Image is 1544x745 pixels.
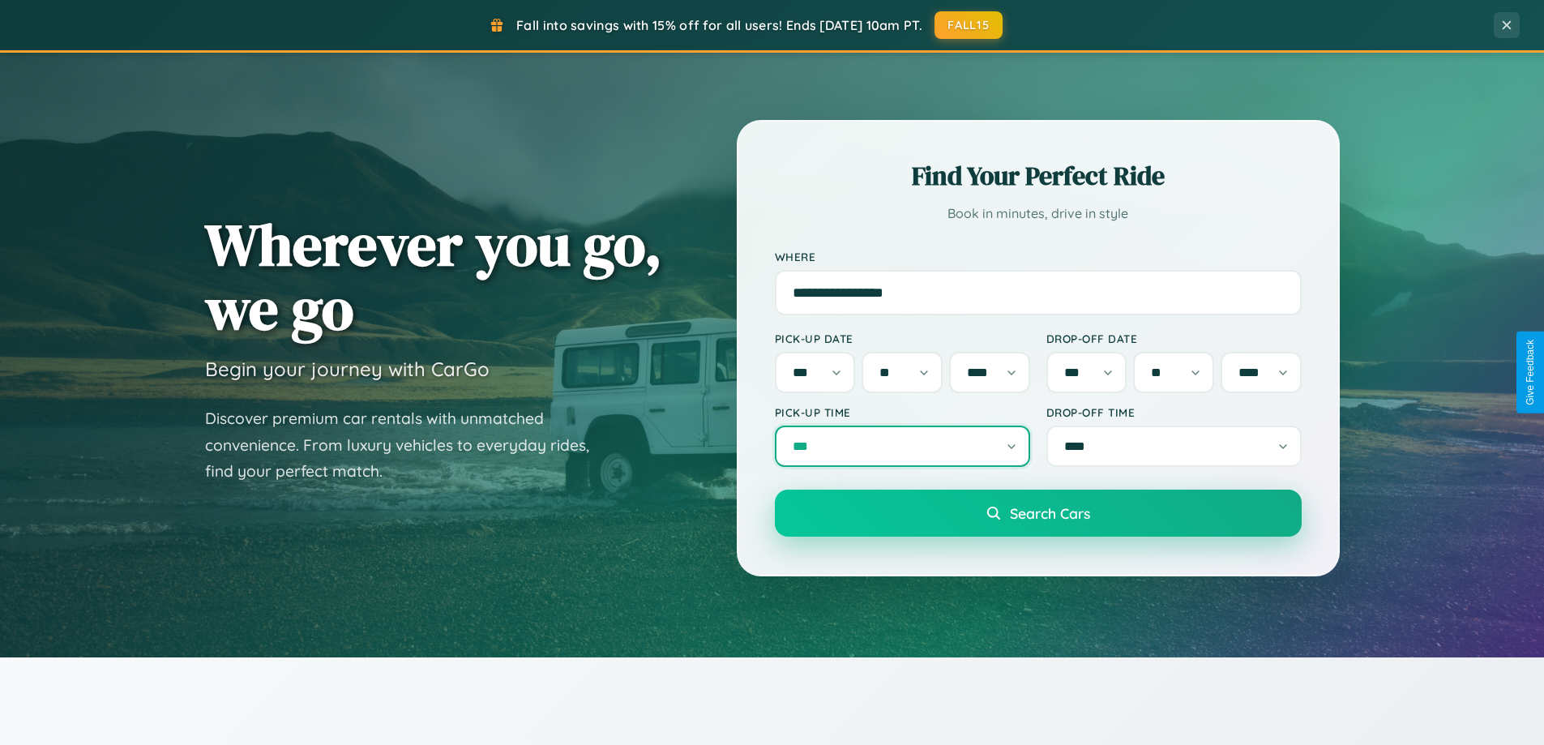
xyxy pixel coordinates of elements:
p: Book in minutes, drive in style [775,202,1302,225]
div: Give Feedback [1525,340,1536,405]
h2: Find Your Perfect Ride [775,158,1302,194]
label: Pick-up Date [775,332,1030,345]
label: Where [775,250,1302,263]
p: Discover premium car rentals with unmatched convenience. From luxury vehicles to everyday rides, ... [205,405,610,485]
span: Fall into savings with 15% off for all users! Ends [DATE] 10am PT. [516,17,922,33]
label: Drop-off Date [1046,332,1302,345]
label: Drop-off Time [1046,405,1302,419]
button: FALL15 [935,11,1003,39]
h1: Wherever you go, we go [205,212,662,340]
h3: Begin your journey with CarGo [205,357,490,381]
label: Pick-up Time [775,405,1030,419]
button: Search Cars [775,490,1302,537]
span: Search Cars [1010,504,1090,522]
